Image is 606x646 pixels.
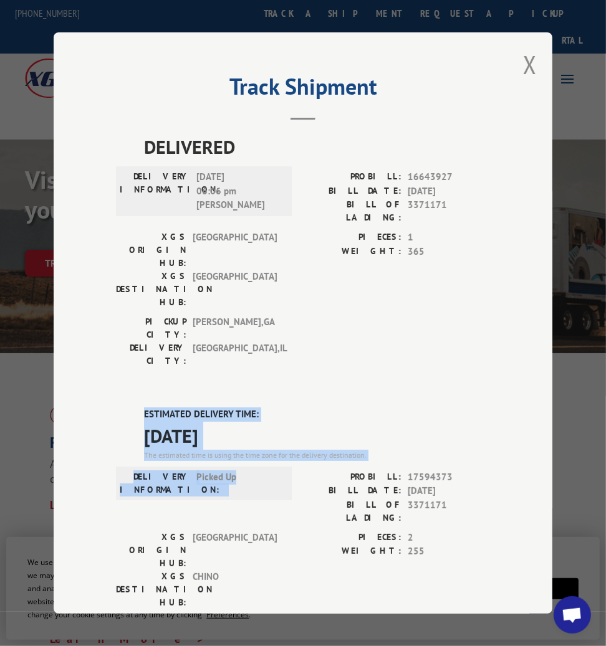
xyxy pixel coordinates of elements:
span: [DATE] [408,184,490,198]
label: BILL DATE: [303,484,402,498]
div: The estimated time is using the time zone for the delivery destination. [144,449,490,460]
span: 2 [408,530,490,544]
label: XGS ORIGIN HUB: [116,230,186,270]
label: BILL OF LADING: [303,498,402,524]
label: PIECES: [303,230,402,245]
label: XGS ORIGIN HUB: [116,530,186,569]
label: DELIVERY INFORMATION: [120,170,190,212]
span: 3371171 [408,498,490,524]
label: WEIGHT: [303,244,402,259]
label: XGS DESTINATION HUB: [116,270,186,309]
label: WEIGHT: [303,544,402,559]
span: 16643927 [408,170,490,184]
span: [PERSON_NAME] , GA [193,315,277,341]
span: [GEOGRAPHIC_DATA] [193,230,277,270]
span: 17594373 [408,470,490,484]
label: XGS DESTINATION HUB: [116,569,186,609]
span: [DATE] [144,421,490,449]
label: PROBILL: [303,470,402,484]
span: CHINO [193,569,277,609]
label: ESTIMATED DELIVERY TIME: [144,407,490,422]
span: [GEOGRAPHIC_DATA] [193,270,277,309]
span: 255 [408,544,490,559]
span: [DATE] 06:06 pm [PERSON_NAME] [196,170,281,212]
span: 1 [408,230,490,245]
span: DELIVERED [144,133,490,161]
h2: Track Shipment [116,78,490,102]
label: DELIVERY INFORMATION: [120,470,190,496]
label: BILL DATE: [303,184,402,198]
span: Picked Up [196,470,281,496]
label: PROBILL: [303,170,402,184]
span: [GEOGRAPHIC_DATA] [193,530,277,569]
span: [DATE] [408,484,490,498]
label: DELIVERY CITY: [116,341,186,368]
label: PICKUP CITY: [116,315,186,341]
button: Close modal [523,48,537,81]
label: BILL OF LADING: [303,198,402,224]
label: PIECES: [303,530,402,544]
a: Open chat [554,596,591,634]
span: [GEOGRAPHIC_DATA] , IL [193,341,277,368]
span: 365 [408,244,490,259]
span: 3371171 [408,198,490,224]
